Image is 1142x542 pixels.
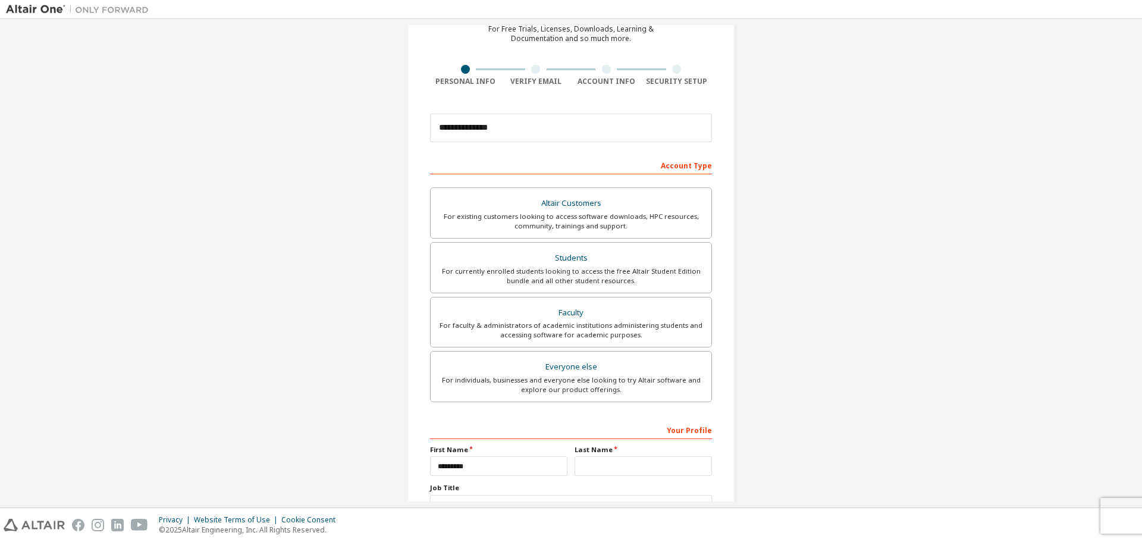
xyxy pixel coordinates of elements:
div: For currently enrolled students looking to access the free Altair Student Edition bundle and all ... [438,267,704,286]
div: Security Setup [642,77,713,86]
div: Everyone else [438,359,704,375]
label: Job Title [430,483,712,493]
label: Last Name [575,445,712,455]
div: For faculty & administrators of academic institutions administering students and accessing softwa... [438,321,704,340]
div: Verify Email [501,77,572,86]
img: altair_logo.svg [4,519,65,531]
div: Personal Info [430,77,501,86]
div: For individuals, businesses and everyone else looking to try Altair software and explore our prod... [438,375,704,394]
div: Altair Customers [438,195,704,212]
div: Website Terms of Use [194,515,281,525]
div: Cookie Consent [281,515,343,525]
p: © 2025 Altair Engineering, Inc. All Rights Reserved. [159,525,343,535]
img: linkedin.svg [111,519,124,531]
div: Account Type [430,155,712,174]
img: facebook.svg [72,519,84,531]
img: youtube.svg [131,519,148,531]
div: For Free Trials, Licenses, Downloads, Learning & Documentation and so much more. [488,24,654,43]
label: First Name [430,445,567,455]
img: instagram.svg [92,519,104,531]
div: Privacy [159,515,194,525]
div: Students [438,250,704,267]
div: Your Profile [430,420,712,439]
div: For existing customers looking to access software downloads, HPC resources, community, trainings ... [438,212,704,231]
img: Altair One [6,4,155,15]
div: Account Info [571,77,642,86]
div: Faculty [438,305,704,321]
